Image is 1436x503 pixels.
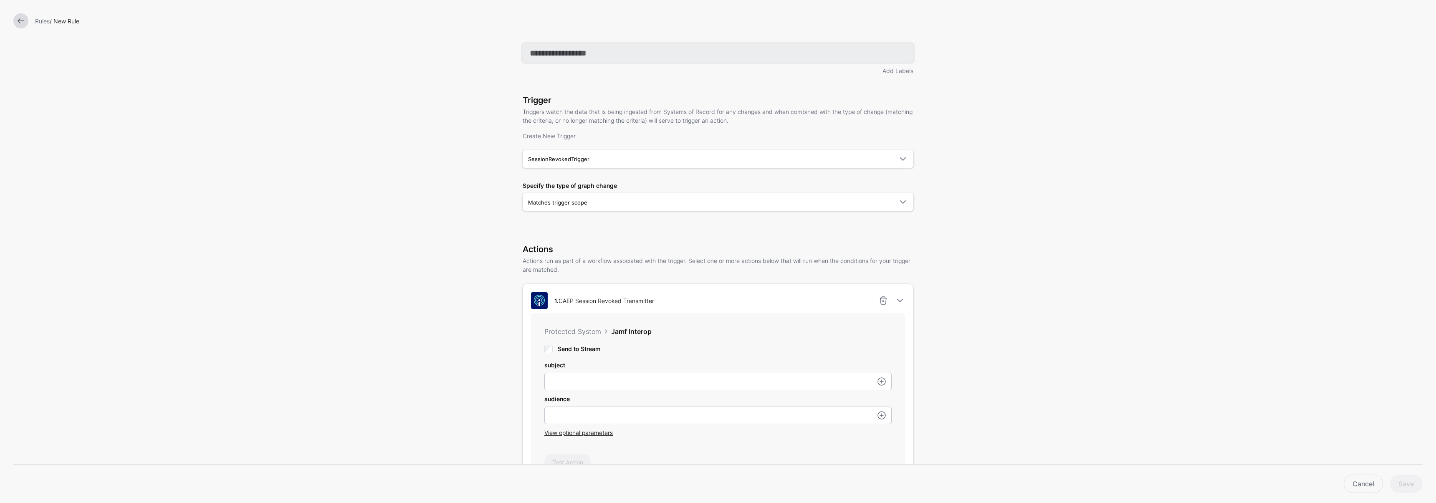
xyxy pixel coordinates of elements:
span: SessionRevokedTrigger [528,156,589,162]
div: / New Rule [32,17,1426,25]
span: Send to Stream [558,345,600,352]
img: svg+xml;base64,PHN2ZyB3aWR0aD0iNjQiIGhlaWdodD0iNjQiIHZpZXdCb3g9IjAgMCA2NCA2NCIgZmlsbD0ibm9uZSIgeG... [531,292,548,309]
label: subject [544,361,565,369]
a: Cancel [1344,475,1383,493]
p: Triggers watch the data that is being ingested from Systems of Record for any changes and when co... [523,107,913,125]
h3: Trigger [523,95,913,105]
p: Actions run as part of a workflow associated with the trigger. Select one or more actions below t... [523,256,913,274]
a: Rules [35,18,50,25]
div: CAEP Session Revoked Transmitter [551,296,657,305]
a: Create New Trigger [523,132,576,139]
label: audience [544,394,570,403]
span: Protected System [544,327,601,336]
a: Add Labels [882,67,913,74]
label: Specify the type of graph change [523,181,617,190]
span: Matches trigger scope [528,199,587,206]
span: View optional parameters [544,429,613,436]
span: Jamf Interop [611,327,652,336]
h3: Actions [523,244,913,254]
strong: 1. [554,297,559,304]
